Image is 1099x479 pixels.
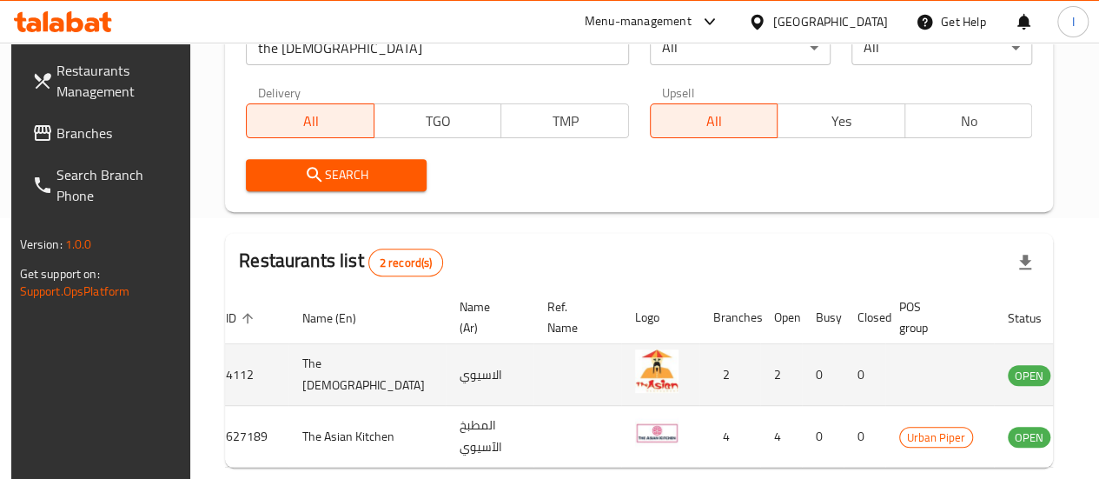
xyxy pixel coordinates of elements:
[18,50,195,112] a: Restaurants Management
[851,30,1032,65] div: All
[1071,12,1074,31] span: I
[773,12,888,31] div: [GEOGRAPHIC_DATA]
[446,406,533,468] td: المطبخ الآسيوي
[904,103,1033,138] button: No
[302,308,379,329] span: Name (En)
[374,103,502,138] button: TGO
[912,109,1026,134] span: No
[760,344,802,406] td: 2
[1008,428,1050,448] span: OPEN
[585,11,692,32] div: Menu-management
[760,291,802,344] th: Open
[20,233,63,256] span: Version:
[20,263,100,285] span: Get support on:
[844,344,885,406] td: 0
[254,109,367,134] span: All
[246,159,427,191] button: Search
[246,103,374,138] button: All
[368,249,444,276] div: Total records count
[900,428,972,448] span: Urban Piper
[65,233,92,256] span: 1.0.0
[246,30,629,65] input: Search for restaurant name or ID..
[18,154,195,216] a: Search Branch Phone
[508,109,622,134] span: TMP
[621,291,699,344] th: Logo
[802,406,844,468] td: 0
[260,164,413,186] span: Search
[844,291,885,344] th: Closed
[760,406,802,468] td: 4
[658,109,771,134] span: All
[381,109,495,134] span: TGO
[662,86,694,98] label: Upsell
[212,344,288,406] td: 4112
[650,30,831,65] div: All
[500,103,629,138] button: TMP
[239,248,443,276] h2: Restaurants list
[802,344,844,406] td: 0
[802,291,844,344] th: Busy
[288,344,446,406] td: The [DEMOGRAPHIC_DATA]
[20,280,130,303] a: Support.OpsPlatform
[56,164,181,206] span: Search Branch Phone
[699,291,760,344] th: Branches
[699,406,760,468] td: 4
[1004,242,1046,283] div: Export file
[460,296,513,338] span: Name (Ar)
[446,344,533,406] td: الاسيوي
[226,308,259,329] span: ID
[258,86,301,98] label: Delivery
[635,411,679,455] img: The Asian Kitchen
[699,344,760,406] td: 2
[777,103,905,138] button: Yes
[650,103,778,138] button: All
[56,123,181,143] span: Branches
[212,406,288,468] td: 627189
[1008,366,1050,386] span: OPEN
[785,109,898,134] span: Yes
[56,60,181,102] span: Restaurants Management
[18,112,195,154] a: Branches
[369,255,443,271] span: 2 record(s)
[288,406,446,468] td: The Asian Kitchen
[844,406,885,468] td: 0
[1008,308,1064,329] span: Status
[635,349,679,393] img: The Asian
[547,296,600,338] span: Ref. Name
[899,296,973,338] span: POS group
